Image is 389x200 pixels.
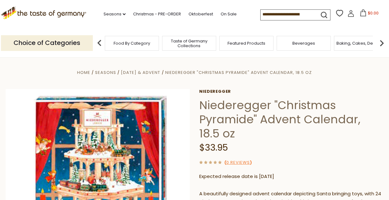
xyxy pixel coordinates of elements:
[133,11,181,18] a: Christmas - PRE-ORDER
[356,9,382,19] button: $0.00
[199,98,383,141] h1: Niederegger "Christmas Pyramide" Advent Calendar, 18.5 oz
[199,142,228,154] span: $33.95
[336,41,385,46] a: Baking, Cakes, Desserts
[164,39,214,48] a: Taste of Germany Collections
[224,159,252,165] span: ( )
[368,10,379,16] span: $0.00
[375,37,388,49] img: next arrow
[1,35,93,51] p: Choice of Categories
[199,173,383,181] p: Expected release date is [DATE]
[226,159,250,166] a: 0 Reviews
[165,69,312,75] a: Niederegger "Christmas Pyramide" Advent Calendar, 18.5 oz
[77,69,90,75] a: Home
[221,11,237,18] a: On Sale
[104,11,126,18] a: Seasons
[121,69,160,75] a: [DATE] & Advent
[95,69,116,75] a: Seasons
[228,41,265,46] a: Featured Products
[189,11,213,18] a: Oktoberfest
[292,41,315,46] a: Beverages
[199,89,383,94] a: Niederegger
[114,41,150,46] a: Food By Category
[93,37,106,49] img: previous arrow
